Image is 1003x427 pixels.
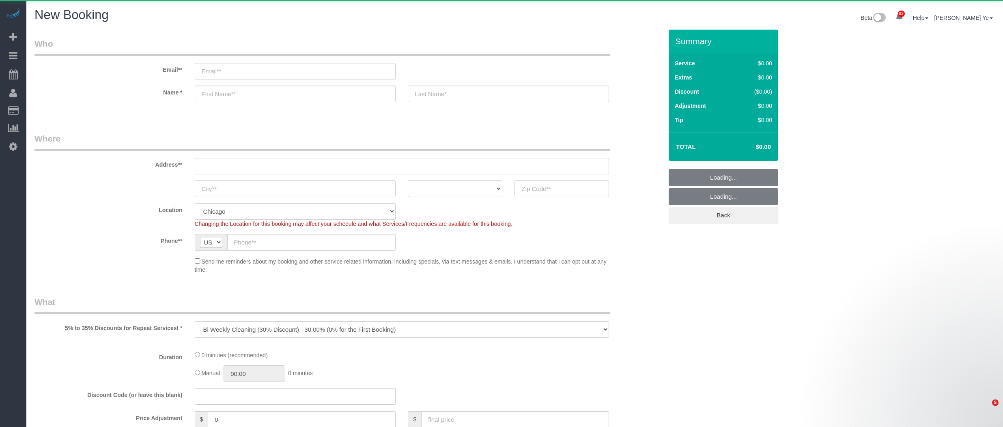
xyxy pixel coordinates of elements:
span: 83 [898,11,905,17]
label: Name * [28,86,189,97]
img: Automaid Logo [5,8,21,19]
h3: Summary [675,36,774,46]
div: $0.00 [737,59,772,67]
span: 5 [992,399,999,406]
div: $0.00 [737,116,772,124]
span: Send me reminders about my booking and other service related information, including specials, via... [195,258,607,273]
label: 5% to 35% Discounts for Repeat Services! * [28,321,189,332]
label: Location [28,203,189,214]
label: Price Adjustment [28,411,189,422]
label: Extras [675,73,692,82]
label: Tip [675,116,683,124]
legend: Where [34,133,610,151]
label: Adjustment [675,102,706,110]
legend: Who [34,38,610,56]
span: 0 minutes [288,370,313,376]
strong: Total [676,143,696,150]
iframe: Intercom live chat [975,399,995,419]
label: Discount Code (or leave this blank) [28,388,189,399]
h4: $0.00 [732,144,771,150]
div: ($0.00) [737,88,772,96]
span: Manual [201,370,220,376]
span: Changing the Location for this booking may affect your schedule and what Services/Frequencies are... [195,221,512,227]
input: Zip Code** [514,180,609,197]
label: Service [675,59,695,67]
img: New interface [872,13,886,24]
a: [PERSON_NAME] Ye [934,15,993,21]
input: Last Name* [408,86,609,102]
label: Duration [28,350,189,361]
label: Discount [675,88,699,96]
div: $0.00 [737,102,772,110]
input: First Name** [195,86,396,102]
a: Help [913,15,929,21]
a: Back [669,207,778,224]
legend: What [34,296,610,314]
div: $0.00 [737,73,772,82]
span: New Booking [34,8,109,22]
span: 0 minutes (recommended) [201,352,267,358]
a: 83 [891,8,907,26]
a: Beta [861,15,886,21]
